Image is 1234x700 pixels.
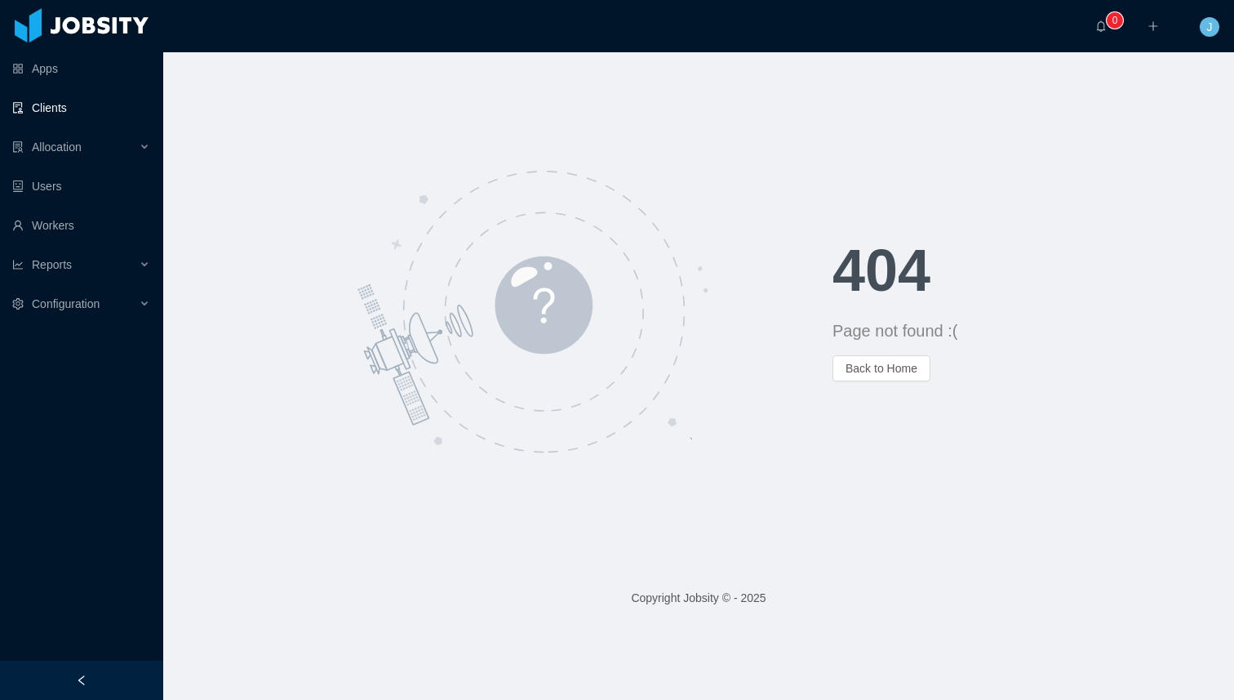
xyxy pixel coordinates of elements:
a: icon: userWorkers [12,209,150,242]
h1: 404 [832,241,1234,300]
a: Back to Home [832,362,930,375]
i: icon: bell [1095,20,1107,32]
a: icon: auditClients [12,91,150,124]
span: Configuration [32,297,100,310]
button: Back to Home [832,355,930,381]
footer: Copyright Jobsity © - 2025 [163,570,1234,626]
span: J [1207,17,1213,37]
i: icon: setting [12,298,24,310]
i: icon: line-chart [12,259,24,270]
i: icon: plus [1147,20,1159,32]
a: icon: appstoreApps [12,52,150,85]
i: icon: solution [12,141,24,153]
sup: 0 [1107,12,1123,29]
a: icon: robotUsers [12,170,150,203]
span: Allocation [32,140,82,154]
div: Page not found :( [832,319,1234,342]
span: Reports [32,258,72,271]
